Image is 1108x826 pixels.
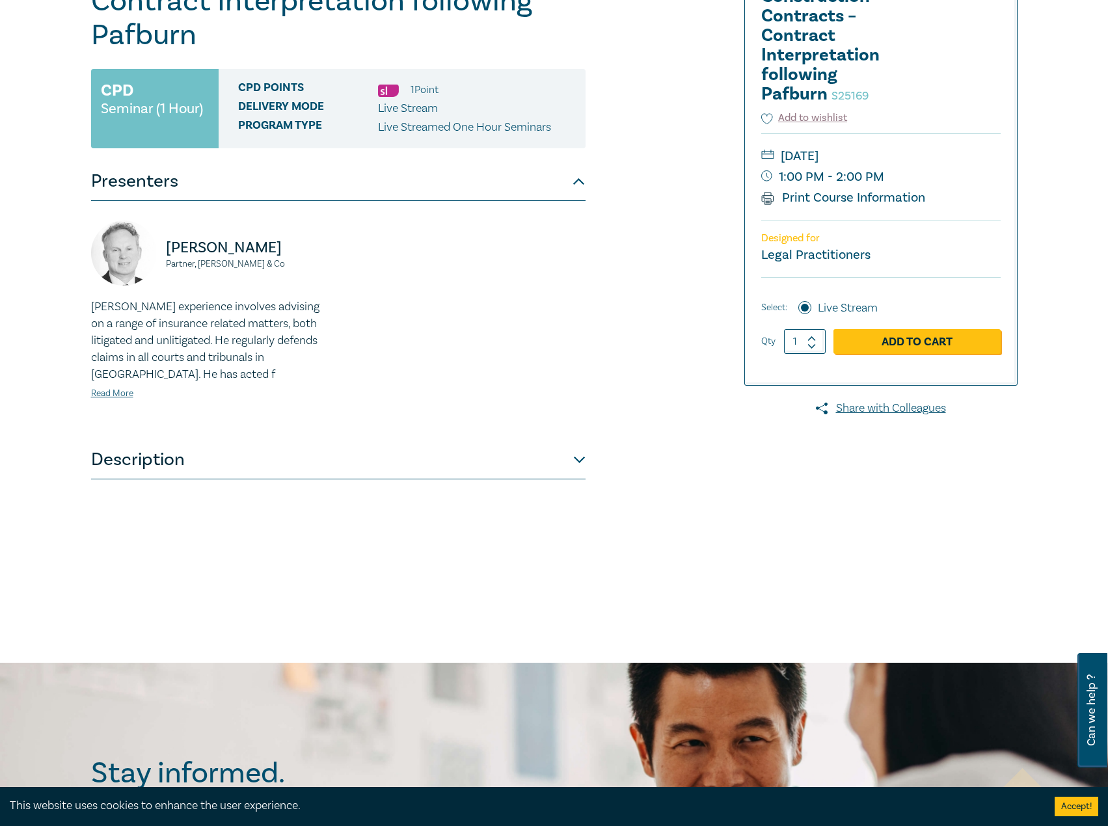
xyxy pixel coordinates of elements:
img: Substantive Law [378,85,399,97]
div: This website uses cookies to enhance the user experience. [10,797,1035,814]
small: Partner, [PERSON_NAME] & Co [166,260,331,269]
a: Share with Colleagues [744,400,1018,417]
p: [PERSON_NAME] [166,237,331,258]
a: Print Course Information [761,189,926,206]
span: CPD Points [238,81,378,98]
span: Delivery Mode [238,100,378,117]
span: Live Stream [378,101,438,116]
small: [DATE] [761,146,1001,167]
label: Qty [761,334,776,349]
small: Legal Practitioners [761,246,871,263]
img: https://s3.ap-southeast-2.amazonaws.com/leo-cussen-store-production-content/Contacts/Ross%20Donal... [91,220,156,286]
button: Presenters [91,162,586,201]
li: 1 Point [411,81,439,98]
span: Select: [761,300,787,315]
small: 1:00 PM - 2:00 PM [761,167,1001,187]
p: [PERSON_NAME] experience involves advising on a range of insurance related matters, both litigate... [91,299,331,383]
span: Program type [238,119,378,136]
button: Description [91,440,586,479]
a: Read More [91,388,133,399]
label: Live Stream [818,300,878,317]
p: Live Streamed One Hour Seminars [378,119,551,136]
span: Can we help ? [1085,661,1098,760]
a: Add to Cart [833,329,1001,354]
p: Designed for [761,232,1001,245]
button: Add to wishlist [761,111,848,126]
button: Accept cookies [1055,797,1098,816]
small: Seminar (1 Hour) [101,102,203,115]
input: 1 [784,329,826,354]
h3: CPD [101,79,133,102]
h2: Stay informed. [91,756,398,790]
small: S25169 [831,88,869,103]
